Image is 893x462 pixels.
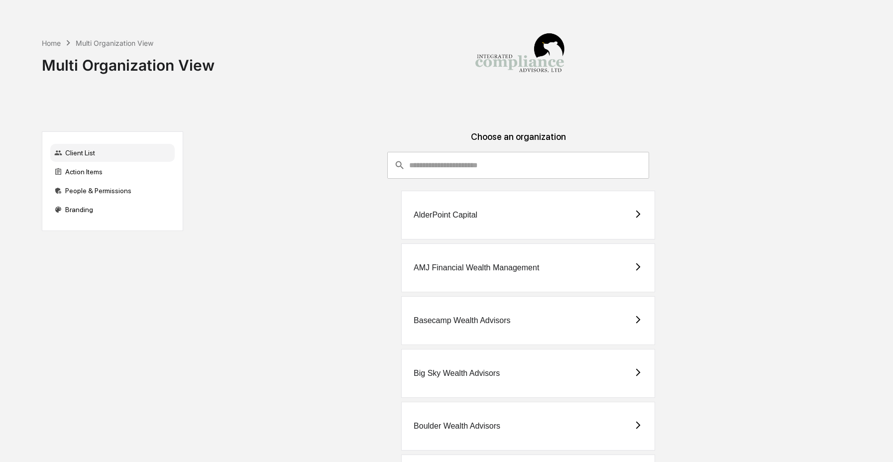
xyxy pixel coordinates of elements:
div: Basecamp Wealth Advisors [414,316,510,325]
div: Client List [50,144,175,162]
div: Choose an organization [191,131,846,152]
img: Integrated Compliance Advisors [470,8,569,108]
div: Home [42,39,61,47]
div: AMJ Financial Wealth Management [414,263,539,272]
div: Multi Organization View [42,48,215,74]
div: Boulder Wealth Advisors [414,422,500,431]
div: Big Sky Wealth Advisors [414,369,500,378]
div: Action Items [50,163,175,181]
div: People & Permissions [50,182,175,200]
div: consultant-dashboard__filter-organizations-search-bar [387,152,649,179]
div: Branding [50,201,175,219]
div: Multi Organization View [76,39,153,47]
div: AlderPoint Capital [414,211,477,220]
